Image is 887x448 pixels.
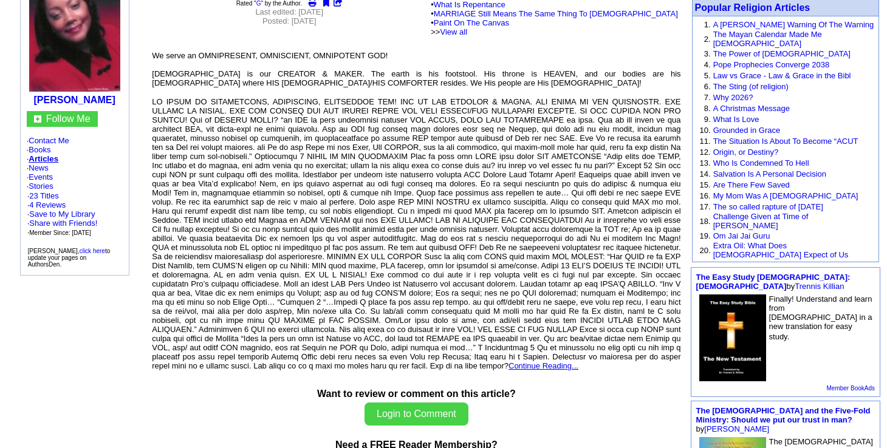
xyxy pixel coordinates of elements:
font: 16. [700,191,711,200]
a: Articles [29,154,58,163]
font: by [696,406,871,433]
a: My Mom Was A [DEMOGRAPHIC_DATA] [713,191,858,200]
button: Login to Comment [365,402,468,426]
a: Save to My Library [29,209,95,219]
a: Events [29,172,53,182]
a: Stories [29,182,53,191]
a: The Easy Study [DEMOGRAPHIC_DATA]: [DEMOGRAPHIC_DATA] [696,273,851,291]
a: The Situation Is About To Become “ACUT [713,137,858,146]
a: The so called rapture of [DATE] [713,202,823,211]
font: 15. [700,180,711,189]
font: 6. [704,82,711,91]
a: Trennis Killian [795,282,844,291]
img: 51152.jpg [699,294,766,381]
a: A Christmas Message [713,104,790,113]
font: 11. [700,137,711,146]
a: Login to Comment [365,409,468,419]
font: · · · [27,209,98,237]
a: Popular Religion Articles [695,2,810,13]
a: Contact Me [29,136,69,145]
a: Salvation Is A Personal Decision [713,169,826,178]
a: Why 2026? [713,93,753,102]
a: [PERSON_NAME] [34,95,115,105]
a: Extra Oil: What Does [DEMOGRAPHIC_DATA] Expect of Us [713,241,849,259]
img: gc.jpg [34,115,41,123]
font: Finally! Understand and learn from [DEMOGRAPHIC_DATA] in a new translation for easy study. [769,294,872,341]
a: Continue Reading... [509,361,578,370]
a: What Is Love [713,115,759,124]
a: Origin, or Destiny? [713,148,779,157]
font: 12. [700,148,711,157]
a: Member BookAds [827,385,875,392]
a: A [PERSON_NAME] Warning Of The Warning [713,20,874,29]
font: • [431,9,677,36]
a: 23 Titles [29,191,58,200]
a: Who Is Condemned To Hell [713,158,809,168]
a: MARRIAGE Still Means The Same Thing To [DEMOGRAPHIC_DATA] [434,9,678,18]
a: Paint On The Canvas [434,18,509,27]
font: 2. [704,35,711,44]
font: 8. [704,104,711,113]
font: by [696,273,851,291]
font: 10. [700,126,711,135]
a: Pope Prophecies Converge 2038 [713,60,830,69]
a: Om Jai Jai Guru [713,231,770,240]
font: 3. [704,49,711,58]
a: Follow Me [46,114,91,124]
a: Share with Friends! [29,219,97,228]
b: Want to review or comment on this article? [317,389,516,399]
font: 7. [704,93,711,102]
font: 14. [700,169,711,178]
font: · · [27,191,98,237]
a: View all [440,27,467,36]
font: 9. [704,115,711,124]
a: click here [80,248,105,254]
font: Last edited: [DATE] Posted: [DATE] [255,7,323,25]
font: [PERSON_NAME], to update your pages on AuthorsDen. [28,248,111,268]
font: · · · · · · [27,136,123,237]
font: LO IPSUM DO SITAMETCONS, ADIPISCING, ELITSEDDOE TEM! INC UT LAB ETDOLOR & MAGNA. ALI ENIMA MI VEN... [152,97,680,370]
a: The Mayan Calendar Made Me [DEMOGRAPHIC_DATA] [713,30,822,48]
font: 18. [700,217,711,226]
font: 20. [700,246,711,255]
font: 5. [704,71,711,80]
a: Books [29,145,50,154]
a: Are There Few Saved [713,180,790,189]
a: The [DEMOGRAPHIC_DATA] and the Five-Fold Ministry: Should we put our trust in man? [696,406,871,424]
font: We serve an OMNIPRESENT, OMNISCIENT, OMNIPOTENT GOD! [DEMOGRAPHIC_DATA] is our CREATOR & MAKER. T... [152,51,680,87]
font: 1. [704,20,711,29]
iframe: fb:like Facebook Social Plugin [152,35,426,47]
a: Challenge Given at Time of [PERSON_NAME] [713,212,809,230]
font: 17. [700,202,711,211]
a: Grounded in Grace [713,126,781,135]
a: [PERSON_NAME] [704,424,769,433]
font: • >> [431,18,509,36]
a: News [29,163,49,172]
font: 4. [704,60,711,69]
font: 13. [700,158,711,168]
font: 19. [700,231,711,240]
a: 4 Reviews [29,200,66,209]
a: The Sting (of religion) [713,82,789,91]
a: The Power of [DEMOGRAPHIC_DATA] [713,49,851,58]
a: Law vs Grace - Law & Grace in the Bibl [713,71,851,80]
font: Member Since: [DATE] [29,229,91,236]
